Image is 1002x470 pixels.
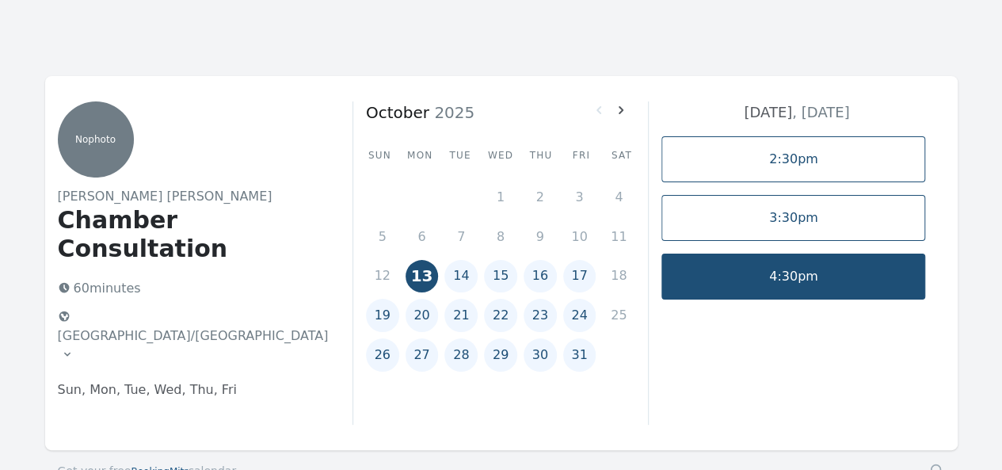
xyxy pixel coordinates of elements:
button: 30 [524,338,557,372]
button: 11 [602,220,635,254]
button: 24 [563,299,596,332]
button: 29 [484,338,517,372]
button: 2 [524,181,557,214]
button: 16 [524,260,557,293]
h1: Chamber Consultation [58,206,327,263]
button: 25 [602,299,635,332]
div: Sun [366,149,394,162]
button: 21 [444,299,478,332]
strong: [DATE] [744,104,792,120]
button: 23 [524,299,557,332]
button: 22 [484,299,517,332]
a: 3:30pm [661,195,925,241]
div: Mon [406,149,434,162]
strong: October [366,103,429,122]
button: 8 [484,220,517,254]
button: 3 [563,181,596,214]
a: 2:30pm [661,136,925,182]
button: 20 [406,299,439,332]
button: 5 [366,220,399,254]
button: 14 [444,260,478,293]
div: Sat [608,149,635,162]
button: 27 [406,338,439,372]
button: 4 [602,181,635,214]
button: 7 [444,220,478,254]
button: 26 [366,338,399,372]
a: 4:30pm [661,254,925,300]
button: 17 [563,260,596,293]
p: Sun, Mon, Tue, Wed, Thu, Fri [58,380,327,399]
div: Thu [527,149,554,162]
span: 2025 [429,103,474,122]
p: 60 minutes [51,276,327,301]
button: 6 [406,220,439,254]
button: 13 [406,260,439,293]
button: 19 [366,299,399,332]
button: 12 [366,260,399,293]
button: 31 [563,338,596,372]
div: Wed [487,149,515,162]
div: Fri [567,149,595,162]
div: Tue [447,149,474,162]
button: 15 [484,260,517,293]
h2: [PERSON_NAME] [PERSON_NAME] [58,187,327,206]
span: , [DATE] [792,104,849,120]
p: No photo [58,133,134,146]
button: [GEOGRAPHIC_DATA]/[GEOGRAPHIC_DATA] [51,304,335,368]
button: 1 [484,181,517,214]
button: 28 [444,338,478,372]
button: 9 [524,220,557,254]
button: 18 [602,260,635,293]
button: 10 [563,220,596,254]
